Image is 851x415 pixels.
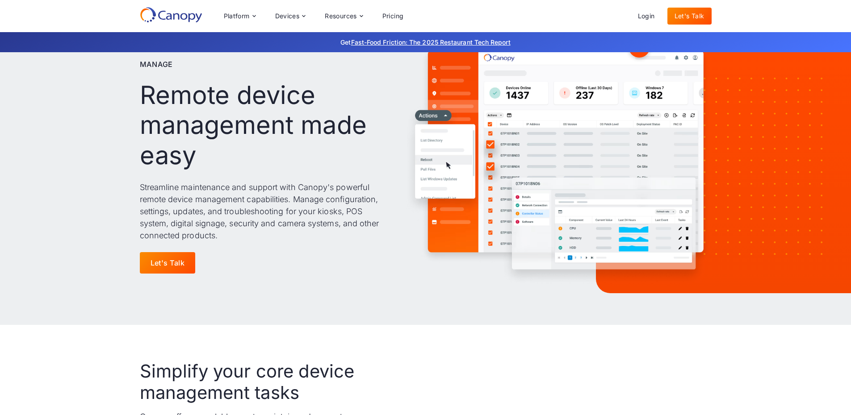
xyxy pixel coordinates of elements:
div: Resources [318,7,369,25]
h1: Remote device management made easy [140,80,386,170]
div: Devices [268,7,313,25]
a: Fast-Food Friction: The 2025 Restaurant Tech Report [351,38,511,46]
p: Streamline maintenance and support with Canopy's powerful remote device management capabilities. ... [140,181,386,241]
a: Let's Talk [667,8,712,25]
h2: Simplify your core device management tasks [140,361,383,403]
div: Resources [325,13,357,19]
div: Platform [217,7,263,25]
div: Platform [224,13,250,19]
a: Let's Talk [140,252,196,274]
a: Login [631,8,662,25]
a: Pricing [375,8,411,25]
p: Get [207,37,645,47]
div: Devices [275,13,300,19]
p: Manage [140,59,173,70]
